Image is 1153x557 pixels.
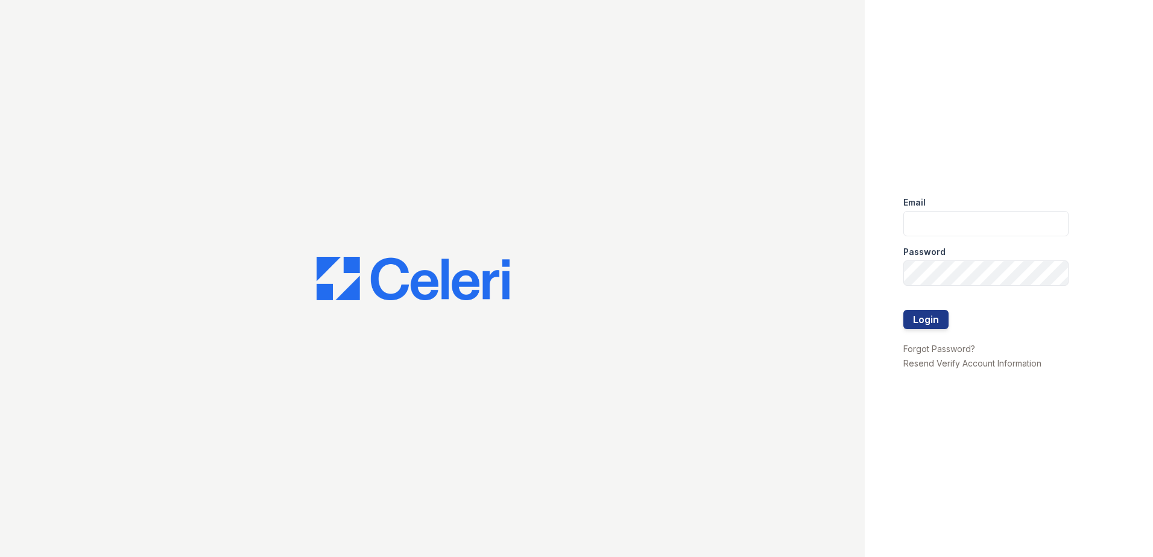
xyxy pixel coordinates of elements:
[903,358,1041,368] a: Resend Verify Account Information
[903,197,926,209] label: Email
[317,257,510,300] img: CE_Logo_Blue-a8612792a0a2168367f1c8372b55b34899dd931a85d93a1a3d3e32e68fde9ad4.png
[903,344,975,354] a: Forgot Password?
[903,246,946,258] label: Password
[903,310,949,329] button: Login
